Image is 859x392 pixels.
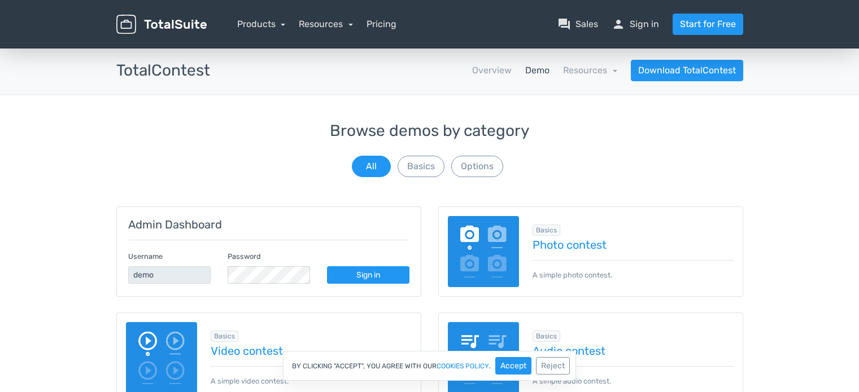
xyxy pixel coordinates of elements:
[563,65,617,76] a: Resources
[536,357,570,375] button: Reject
[352,156,391,177] button: All
[533,224,560,236] span: Browse all in Basics
[116,122,743,140] h3: Browse demos by category
[437,363,489,369] a: cookies policy
[533,239,734,251] a: Photo contest
[211,345,412,357] a: Video contest
[557,17,571,31] span: question_answer
[533,345,734,357] a: Audio contest
[299,19,353,29] a: Resources
[128,218,409,231] h5: Admin Dashboard
[631,60,743,81] a: Download TotalContest
[612,17,625,31] span: person
[367,17,396,31] a: Pricing
[557,17,598,31] a: question_answerSales
[116,62,210,80] h3: TotalContest
[283,351,576,381] div: By clicking "Accept", you agree with our .
[211,331,238,342] span: Browse all in Basics
[673,14,743,35] a: Start for Free
[533,260,734,280] p: A simple photo contest.
[398,156,444,177] button: Basics
[327,266,409,284] a: Sign in
[533,331,560,342] span: Browse all in Basics
[448,216,520,288] img: image-poll.png.webp
[237,19,286,29] a: Products
[228,251,261,262] label: Password
[451,156,503,177] button: Options
[612,17,659,31] a: personSign in
[128,251,163,262] label: Username
[116,15,207,34] img: TotalSuite for WordPress
[525,64,550,77] a: Demo
[495,357,531,375] button: Accept
[472,64,512,77] a: Overview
